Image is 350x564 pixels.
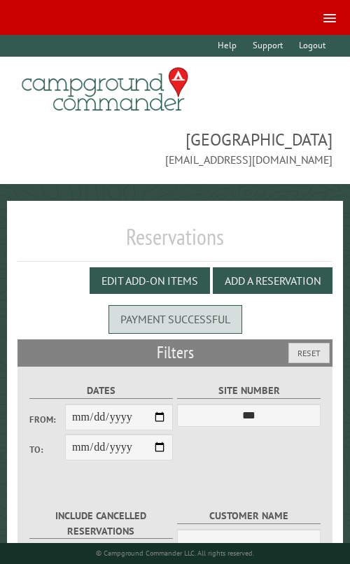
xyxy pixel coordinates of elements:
[17,339,332,366] h2: Filters
[96,549,254,558] small: © Campground Commander LLC. All rights reserved.
[288,343,330,363] button: Reset
[293,35,332,57] a: Logout
[213,267,332,294] button: Add a Reservation
[17,62,192,117] img: Campground Commander
[17,223,332,262] h1: Reservations
[177,508,321,524] label: Customer Name
[177,383,321,399] label: Site Number
[108,305,242,333] div: Payment successful
[29,383,173,399] label: Dates
[29,508,173,539] label: Include Cancelled Reservations
[17,128,332,167] span: [GEOGRAPHIC_DATA] [EMAIL_ADDRESS][DOMAIN_NAME]
[211,35,243,57] a: Help
[29,443,65,456] label: To:
[90,267,210,294] button: Edit Add-on Items
[246,35,290,57] a: Support
[29,413,65,426] label: From:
